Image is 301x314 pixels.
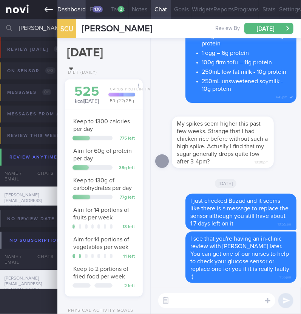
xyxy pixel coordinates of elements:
[5,87,53,98] div: Messages
[255,158,269,165] span: 10:00pm
[116,283,135,289] div: 2 left
[27,249,57,264] div: Chats
[73,266,128,280] span: Keep to 2 portions of fried food per week
[276,93,287,100] span: 4:43pm
[123,98,135,103] div: 25 g
[116,195,135,201] div: 77 g left
[54,46,64,52] span: 0 / 3
[73,118,130,132] span: Keep to 1300 calories per day
[202,57,291,66] li: 100g firm tofu – 11g protein
[202,47,291,57] li: 1 egg – 6g protein
[106,87,124,96] div: Carbs
[73,85,101,98] div: 525
[65,70,97,76] div: Diet (Daily)
[5,44,66,54] div: Review [DATE]
[5,109,99,119] div: Messages from Archived
[5,276,55,298] div: [PERSON_NAME][EMAIL_ADDRESS][PERSON_NAME][DOMAIN_NAME]
[202,76,291,93] li: 250mL unsweetened soymilk - 10g protein
[118,6,124,12] div: 2
[115,98,125,103] div: 22 g
[116,165,135,171] div: 38 g left
[5,131,74,141] div: Review this week
[45,67,56,74] span: 0 / 2
[93,6,103,12] div: 130
[191,198,289,227] span: I just checked Buzud and it seems like there is a message to replace the sensor although you stil...
[5,66,57,76] div: On sensor
[5,193,55,215] div: [PERSON_NAME][EMAIL_ADDRESS][PERSON_NAME][DOMAIN_NAME]
[82,24,152,33] span: [PERSON_NAME]
[5,214,71,224] div: No review date
[116,136,135,141] div: 775 left
[244,23,293,34] button: [DATE]
[73,207,129,221] span: Aim for 14 portions of fruits per week
[177,121,268,165] span: My spikes seem higher this past few weeks. Strange that I had chicken rice before without such a ...
[202,66,291,76] li: 250mL low fat milk - 10g protein
[215,25,240,32] span: Review By
[279,273,291,280] span: 1:56pm
[8,235,77,246] div: No subscription
[142,87,154,96] div: Fat
[116,224,135,230] div: 13 left
[116,254,135,260] div: 11 left
[278,220,291,227] span: 10:55am
[122,87,144,96] div: Protein
[73,148,132,162] span: Aim for 60g of protein per day
[73,236,129,250] span: Aim for 14 portions of vegetables per week
[215,179,236,188] span: [DATE]
[56,14,78,44] div: SCU
[8,152,76,162] div: Review anytime
[106,98,117,103] div: 53 g
[73,85,101,105] div: kcal [DATE]
[73,177,132,191] span: Keep to 130g of carbohydrates per day
[191,236,290,280] span: I see that you're having an in-clinic review with [PERSON_NAME] later. You can get one of our nur...
[42,89,51,95] span: 0 / 1
[202,30,291,47] li: 100g raw salmon sashimi – 22g protein
[27,166,57,181] div: Chats
[65,308,133,314] div: Physical Activity Goals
